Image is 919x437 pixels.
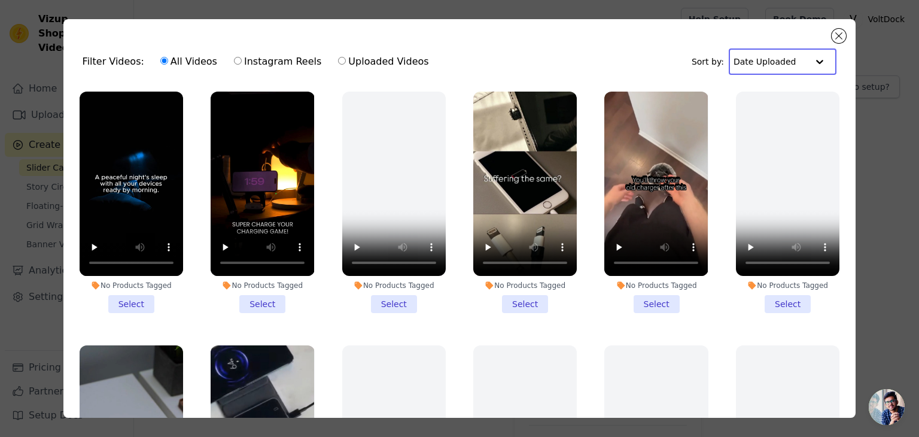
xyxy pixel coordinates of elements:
div: Sort by: [692,48,837,75]
label: Uploaded Videos [337,54,429,69]
div: No Products Tagged [211,281,314,290]
label: All Videos [160,54,218,69]
div: Open chat [869,389,905,425]
div: No Products Tagged [473,281,577,290]
div: No Products Tagged [736,281,839,290]
button: Close modal [832,29,846,43]
div: No Products Tagged [80,281,183,290]
div: No Products Tagged [604,281,708,290]
label: Instagram Reels [233,54,322,69]
div: No Products Tagged [342,281,446,290]
div: Filter Videos: [83,48,436,75]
